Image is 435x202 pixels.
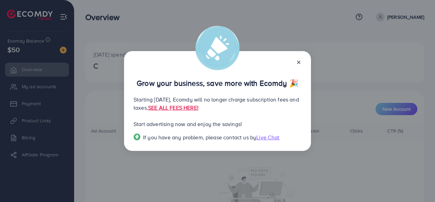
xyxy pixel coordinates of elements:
span: Live Chat [256,134,279,141]
a: SEE ALL FEES HERE! [148,104,198,111]
p: Starting [DATE], Ecomdy will no longer charge subscription fees and taxes. [134,95,301,112]
p: Start advertising now and enjoy the savings! [134,120,301,128]
span: If you have any problem, please contact us by [143,134,256,141]
img: Popup guide [134,134,140,140]
img: alert [195,26,240,70]
p: Grow your business, save more with Ecomdy 🎉 [134,79,301,87]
